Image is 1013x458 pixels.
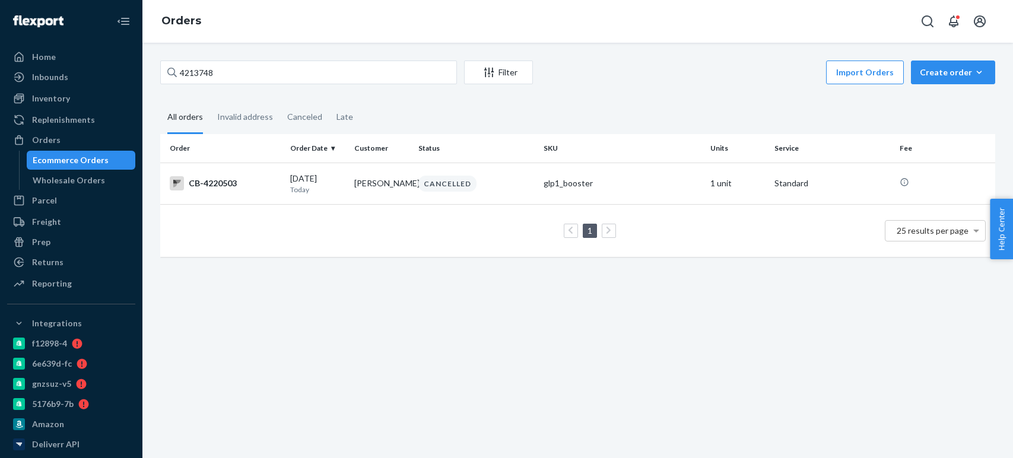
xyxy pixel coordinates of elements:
div: Inbounds [32,71,68,83]
a: Amazon [7,415,135,434]
div: Amazon [32,418,64,430]
td: 1 unit [706,163,770,204]
button: Open Search Box [916,9,939,33]
th: Order Date [285,134,350,163]
th: SKU [539,134,706,163]
a: Page 1 is your current page [585,225,595,236]
button: Open account menu [968,9,992,33]
div: Parcel [32,195,57,206]
div: 6e639d-fc [32,358,72,370]
div: 5176b9-7b [32,398,74,410]
div: glp1_booster [544,177,701,189]
div: Late [336,101,353,132]
div: Create order [920,66,986,78]
th: Fee [895,134,995,163]
button: Filter [464,61,533,84]
div: Canceled [287,101,322,132]
a: 5176b9-7b [7,395,135,414]
button: Close Navigation [112,9,135,33]
div: Integrations [32,317,82,329]
ol: breadcrumbs [152,4,211,39]
button: Integrations [7,314,135,333]
div: CANCELLED [418,176,477,192]
div: Wholesale Orders [33,174,105,186]
div: Orders [32,134,61,146]
button: Import Orders [826,61,904,84]
a: Parcel [7,191,135,210]
th: Units [706,134,770,163]
a: Inventory [7,89,135,108]
div: Filter [465,66,532,78]
a: f12898-4 [7,334,135,353]
div: f12898-4 [32,338,67,349]
input: Search orders [160,61,457,84]
a: gnzsuz-v5 [7,374,135,393]
a: Prep [7,233,135,252]
a: 6e639d-fc [7,354,135,373]
p: Standard [774,177,890,189]
a: Reporting [7,274,135,293]
button: Help Center [990,199,1013,259]
div: Replenishments [32,114,95,126]
a: Replenishments [7,110,135,129]
th: Status [414,134,539,163]
iframe: Opens a widget where you can chat to one of our agents [938,422,1001,452]
a: Home [7,47,135,66]
div: Reporting [32,278,72,290]
a: Freight [7,212,135,231]
div: Home [32,51,56,63]
a: Deliverr API [7,435,135,454]
div: Customer [354,143,409,153]
th: Service [770,134,895,163]
div: All orders [167,101,203,134]
button: Open notifications [942,9,966,33]
button: Create order [911,61,995,84]
a: Returns [7,253,135,272]
a: Orders [161,14,201,27]
div: Prep [32,236,50,248]
a: Ecommerce Orders [27,151,136,170]
div: Ecommerce Orders [33,154,109,166]
th: Order [160,134,285,163]
div: Returns [32,256,63,268]
div: CB-4220503 [170,176,281,190]
a: Inbounds [7,68,135,87]
div: [DATE] [290,173,345,195]
div: Freight [32,216,61,228]
a: Orders [7,131,135,150]
span: 25 results per page [897,225,968,236]
td: [PERSON_NAME] [350,163,414,204]
div: gnzsuz-v5 [32,378,71,390]
div: Deliverr API [32,438,80,450]
p: Today [290,185,345,195]
a: Wholesale Orders [27,171,136,190]
img: Flexport logo [13,15,63,27]
div: Inventory [32,93,70,104]
div: Invalid address [217,101,273,132]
